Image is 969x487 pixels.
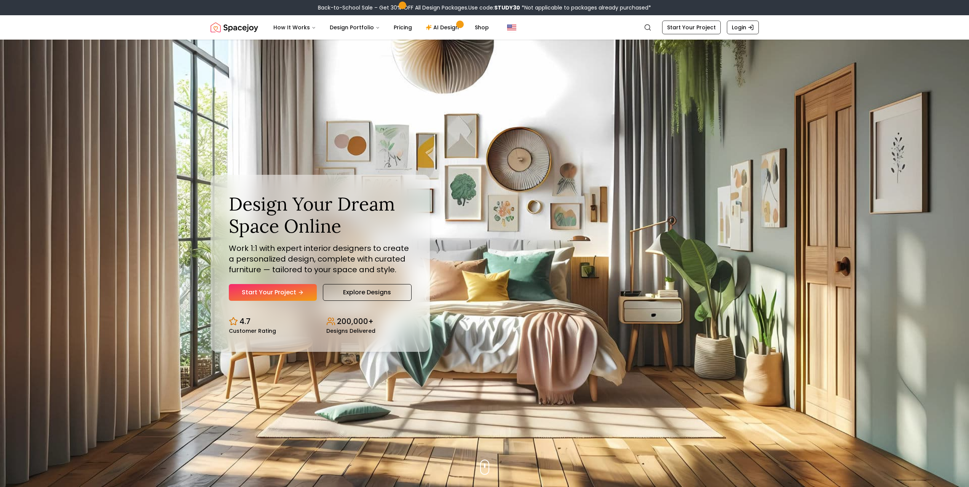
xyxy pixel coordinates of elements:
[494,4,520,11] b: STUDY30
[211,20,258,35] img: Spacejoy Logo
[420,20,467,35] a: AI Design
[469,20,495,35] a: Shop
[229,284,317,301] a: Start Your Project
[229,243,412,275] p: Work 1:1 with expert interior designers to create a personalized design, complete with curated fu...
[324,20,386,35] button: Design Portfolio
[507,23,516,32] img: United States
[318,4,651,11] div: Back-to-School Sale – Get 30% OFF All Design Packages.
[239,316,251,327] p: 4.7
[337,316,374,327] p: 200,000+
[326,328,375,334] small: Designs Delivered
[229,193,412,237] h1: Design Your Dream Space Online
[727,21,759,34] a: Login
[468,4,520,11] span: Use code:
[662,21,721,34] a: Start Your Project
[211,15,759,40] nav: Global
[267,20,495,35] nav: Main
[229,328,276,334] small: Customer Rating
[229,310,412,334] div: Design stats
[211,20,258,35] a: Spacejoy
[388,20,418,35] a: Pricing
[520,4,651,11] span: *Not applicable to packages already purchased*
[267,20,322,35] button: How It Works
[323,284,412,301] a: Explore Designs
